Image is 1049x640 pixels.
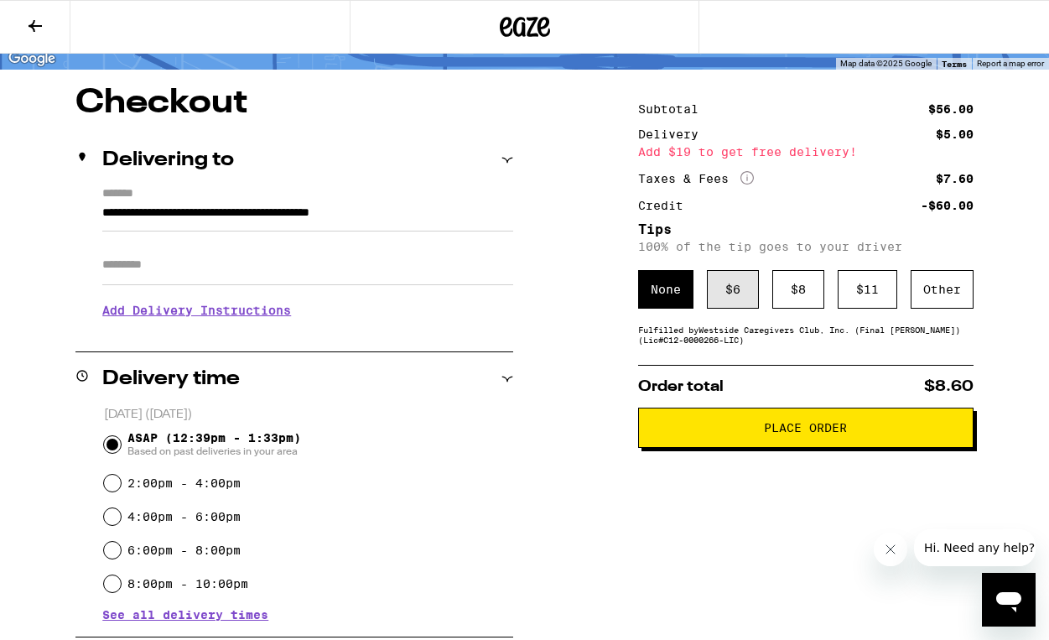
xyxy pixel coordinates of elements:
div: $56.00 [928,103,974,115]
span: Map data ©2025 Google [840,59,932,68]
div: -$60.00 [921,200,974,211]
label: 8:00pm - 10:00pm [127,577,248,591]
div: Fulfilled by Westside Caregivers Club, Inc. (Final [PERSON_NAME]) (Lic# C12-0000266-LIC ) [638,325,974,345]
div: Credit [638,200,695,211]
div: Taxes & Fees [638,171,754,186]
p: [DATE] ([DATE]) [104,407,514,423]
a: Report a map error [977,59,1044,68]
label: 4:00pm - 6:00pm [127,510,241,523]
label: 2:00pm - 4:00pm [127,476,241,490]
div: $ 6 [707,270,759,309]
a: Terms [942,59,967,69]
h3: Add Delivery Instructions [102,291,513,330]
iframe: Close message [874,533,907,566]
div: Other [911,270,974,309]
span: Order total [638,379,724,394]
div: $ 11 [838,270,897,309]
div: None [638,270,693,309]
span: Place Order [764,422,847,434]
a: Open this area in Google Maps (opens a new window) [4,48,60,70]
div: Delivery [638,128,710,140]
button: Place Order [638,408,974,448]
iframe: Button to launch messaging window [982,573,1036,627]
div: Subtotal [638,103,710,115]
h2: Delivery time [102,369,240,389]
h5: Tips [638,223,974,237]
div: $ 8 [772,270,824,309]
p: 100% of the tip goes to your driver [638,240,974,253]
img: Google [4,48,60,70]
span: ASAP (12:39pm - 1:33pm) [127,431,301,458]
button: See all delivery times [102,609,268,621]
p: We'll contact you at [PHONE_NUMBER] when we arrive [102,330,513,343]
div: $7.60 [936,173,974,185]
div: $5.00 [936,128,974,140]
label: 6:00pm - 8:00pm [127,544,241,557]
h2: Delivering to [102,150,234,170]
h1: Checkout [75,86,513,120]
div: Add $19 to get free delivery! [638,146,974,158]
span: $8.60 [924,379,974,394]
span: Based on past deliveries in your area [127,445,301,458]
iframe: Message from company [914,529,1036,566]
